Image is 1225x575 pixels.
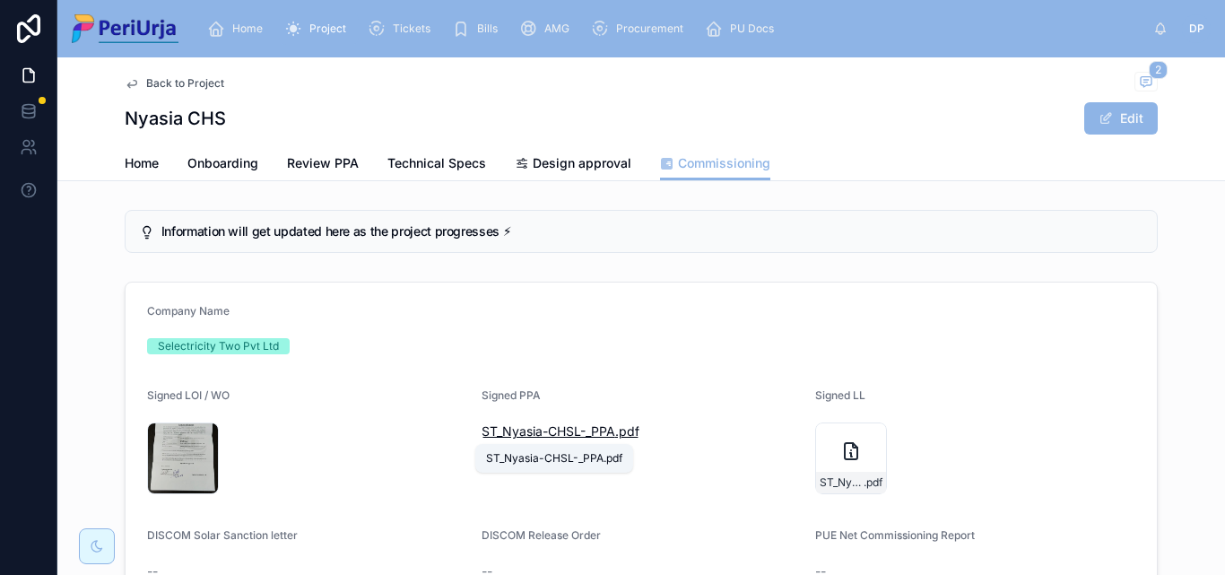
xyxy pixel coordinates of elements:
[815,528,975,542] span: PUE Net Commissioning Report
[447,13,510,45] a: Bills
[202,13,275,45] a: Home
[193,9,1153,48] div: scrollable content
[730,22,774,36] span: PU Docs
[125,106,226,131] h1: Nyasia CHS
[544,22,569,36] span: AMG
[482,423,615,440] span: ST_Nyasia-CHSL-_PPA
[616,22,683,36] span: Procurement
[393,22,430,36] span: Tickets
[482,528,601,542] span: DISCOM Release Order
[387,154,486,172] span: Technical Specs
[158,338,279,354] div: Selectricity Two Pvt Ltd
[279,13,359,45] a: Project
[146,76,224,91] span: Back to Project
[864,475,882,490] span: .pdf
[1149,61,1168,79] span: 2
[1084,102,1158,135] button: Edit
[232,22,263,36] span: Home
[815,388,865,402] span: Signed LL
[533,154,631,172] span: Design approval
[187,154,258,172] span: Onboarding
[72,14,178,43] img: App logo
[615,423,639,440] span: .pdf
[125,147,159,183] a: Home
[387,147,486,183] a: Technical Specs
[147,528,298,542] span: DISCOM Solar Sanction letter
[147,388,230,402] span: Signed LOI / WO
[699,13,786,45] a: PU Docs
[362,13,443,45] a: Tickets
[187,147,258,183] a: Onboarding
[820,475,864,490] span: ST_Nyasia-CHSL_LL
[147,304,230,318] span: Company Name
[287,147,359,183] a: Review PPA
[287,154,359,172] span: Review PPA
[125,154,159,172] span: Home
[660,147,770,181] a: Commissioning
[586,13,696,45] a: Procurement
[161,225,1142,238] h5: Information will get updated here as the project progresses ⚡
[477,22,498,36] span: Bills
[678,154,770,172] span: Commissioning
[1134,72,1158,94] button: 2
[1189,22,1204,36] span: DP
[309,22,346,36] span: Project
[125,76,224,91] a: Back to Project
[514,13,582,45] a: AMG
[515,147,631,183] a: Design approval
[486,451,622,466] div: ST_Nyasia-CHSL-_PPA.pdf
[482,388,541,402] span: Signed PPA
